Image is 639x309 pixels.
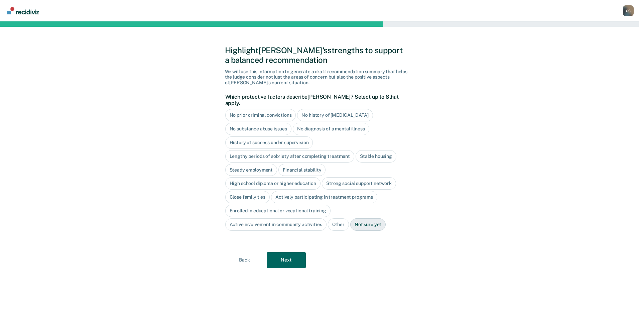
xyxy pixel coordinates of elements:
div: Financial stability [278,164,326,176]
div: Close family ties [225,191,270,203]
div: Stable housing [356,150,396,163]
img: Recidiviz [7,7,39,14]
div: No history of [MEDICAL_DATA] [297,109,373,121]
label: Which protective factors describe [PERSON_NAME] ? Select up to 8 that apply. [225,94,411,106]
div: No diagnosis of a mental illness [293,123,369,135]
button: Next [267,252,306,268]
div: Strong social support network [322,177,396,190]
div: Not sure yet [350,218,386,231]
button: Back [225,252,264,268]
div: No prior criminal convictions [225,109,296,121]
div: High school diploma or higher education [225,177,321,190]
div: No substance abuse issues [225,123,292,135]
button: Profile dropdown button [623,5,634,16]
div: We will use this information to generate a draft recommendation summary that helps the judge cons... [225,69,414,86]
div: Actively participating in treatment programs [271,191,377,203]
div: Active involvement in community activities [225,218,327,231]
div: C C [623,5,634,16]
div: Steady employment [225,164,277,176]
div: Other [328,218,349,231]
div: Highlight [PERSON_NAME]'s strengths to support a balanced recommendation [225,45,414,65]
div: Enrolled in educational or vocational training [225,205,331,217]
div: History of success under supervision [225,136,313,149]
div: Lengthy periods of sobriety after completing treatment [225,150,354,163]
